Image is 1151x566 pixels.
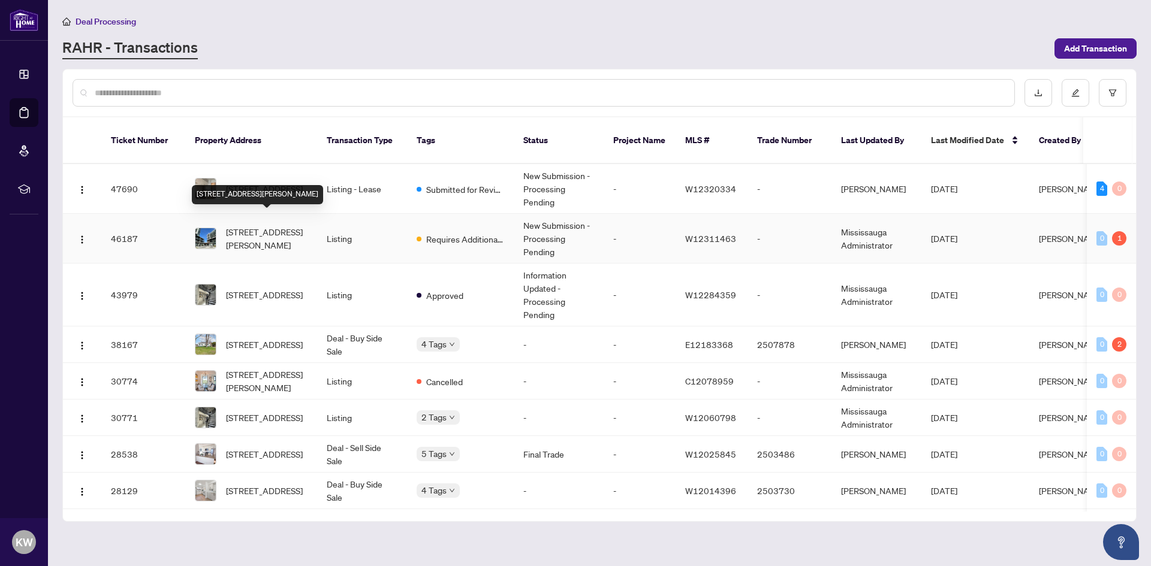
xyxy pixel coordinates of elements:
span: W12014396 [685,485,736,496]
img: Logo [77,487,87,497]
img: Logo [77,291,87,301]
span: down [449,414,455,420]
span: Submitted for Review [426,183,504,196]
span: [DATE] [931,289,957,300]
span: [STREET_ADDRESS] [226,288,303,301]
td: - [748,363,831,399]
td: - [514,473,604,509]
div: 1 [1112,231,1126,246]
th: Last Modified Date [921,117,1029,164]
div: 0 [1112,181,1126,196]
img: Logo [77,235,87,244]
td: - [748,164,831,214]
td: 2507878 [748,326,831,363]
th: Transaction Type [317,117,407,164]
img: thumbnail-img [195,334,216,355]
img: Logo [77,414,87,423]
button: Open asap [1103,524,1139,560]
span: W12320334 [685,183,736,194]
span: 2 Tags [421,410,447,424]
td: - [604,264,676,326]
span: KW [16,534,33,550]
span: 4 Tags [421,337,447,351]
span: [STREET_ADDRESS] [226,182,303,195]
th: Tags [407,117,514,164]
span: Last Modified Date [931,134,1004,147]
td: Listing - Lease [317,164,407,214]
button: Add Transaction [1054,38,1137,59]
td: - [604,214,676,264]
td: - [604,363,676,399]
button: Logo [73,481,92,500]
td: Mississauga Administrator [831,399,921,436]
div: 0 [1096,374,1107,388]
div: 0 [1112,374,1126,388]
div: 0 [1096,231,1107,246]
span: [STREET_ADDRESS] [226,447,303,461]
td: - [604,436,676,473]
span: Deal Processing [76,16,136,27]
td: Deal - Buy Side Sale [317,326,407,363]
span: [PERSON_NAME] [1039,449,1104,459]
th: Trade Number [748,117,831,164]
span: [DATE] [931,376,957,386]
div: 0 [1096,447,1107,461]
span: [DATE] [931,339,957,350]
td: [PERSON_NAME] [831,436,921,473]
td: Mississauga Administrator [831,363,921,399]
button: download [1025,79,1052,107]
span: C12078959 [685,376,734,386]
td: Mississauga Administrator [831,214,921,264]
span: download [1034,89,1042,97]
span: down [449,451,455,457]
button: Logo [73,179,92,198]
th: Property Address [185,117,317,164]
td: Final Trade [514,436,604,473]
span: W12025845 [685,449,736,459]
div: 0 [1112,447,1126,461]
span: [STREET_ADDRESS] [226,411,303,424]
td: 30771 [101,399,185,436]
td: 2503730 [748,473,831,509]
span: [PERSON_NAME] [1039,233,1104,244]
td: 38167 [101,326,185,363]
td: [PERSON_NAME] [831,164,921,214]
div: 0 [1112,287,1126,302]
td: 2503486 [748,436,831,473]
td: - [748,264,831,326]
span: [PERSON_NAME] [1039,485,1104,496]
button: edit [1062,79,1089,107]
span: [STREET_ADDRESS] [226,338,303,351]
span: 5 Tags [421,447,447,461]
img: Logo [77,185,87,195]
img: thumbnail-img [195,228,216,249]
td: [PERSON_NAME] [831,473,921,509]
div: 0 [1096,410,1107,425]
td: Listing [317,363,407,399]
th: Last Updated By [831,117,921,164]
div: 0 [1112,410,1126,425]
span: W12060798 [685,412,736,423]
span: [DATE] [931,183,957,194]
td: New Submission - Processing Pending [514,214,604,264]
span: E12183368 [685,339,733,350]
div: 0 [1096,287,1107,302]
td: - [748,214,831,264]
td: 47690 [101,164,185,214]
td: - [748,399,831,436]
span: Add Transaction [1064,39,1127,58]
span: [DATE] [931,412,957,423]
th: Project Name [604,117,676,164]
span: [DATE] [931,485,957,496]
td: - [604,164,676,214]
td: Information Updated - Processing Pending [514,264,604,326]
span: Requires Additional Docs [426,232,504,246]
span: [STREET_ADDRESS] [226,484,303,497]
img: thumbnail-img [195,371,216,391]
img: thumbnail-img [195,284,216,305]
button: Logo [73,285,92,304]
span: [PERSON_NAME] [1039,412,1104,423]
td: Listing [317,264,407,326]
td: - [604,326,676,363]
a: RAHR - Transactions [62,38,198,59]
